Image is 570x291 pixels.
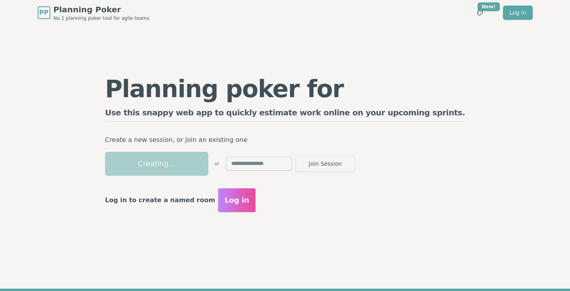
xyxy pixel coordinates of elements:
[218,188,255,212] button: Log in
[473,6,487,20] button: New!
[54,4,150,15] span: Planning Poker
[215,161,219,167] span: or
[105,77,465,101] h1: Planning poker for
[503,6,532,20] a: Log in
[38,4,150,21] a: PPPlanning PokerNo.1 planning poker tool for agile teams
[296,156,355,172] button: Join Session
[225,195,249,206] span: Log in
[105,134,465,145] p: Create a new session, or join an existing one
[105,195,215,206] p: Log in to create a named room
[478,2,500,11] div: New!
[39,8,48,17] span: PP
[105,107,465,122] h2: Use this snappy web app to quickly estimate work online on your upcoming sprints.
[54,15,150,21] span: No.1 planning poker tool for agile teams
